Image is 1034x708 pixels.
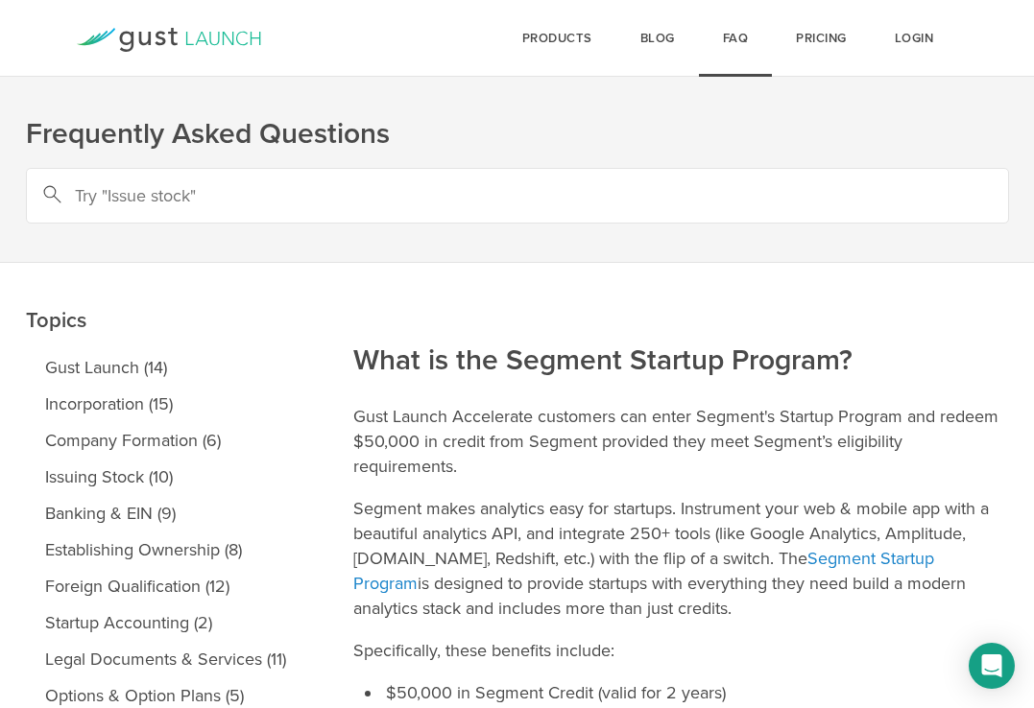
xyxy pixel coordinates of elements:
[26,386,305,422] a: Incorporation (15)
[382,680,1009,705] li: $50,000 in Segment Credit (valid for 2 years)
[26,495,305,531] a: Banking & EIN (9)
[26,349,305,386] a: Gust Launch (14)
[26,422,305,459] a: Company Formation (6)
[26,168,1009,224] input: Try "Issue stock"
[353,638,1009,663] p: Specifically, these benefits include:
[26,604,305,641] a: Startup Accounting (2)
[26,115,1009,153] h1: Frequently Asked Questions
[969,643,1015,689] div: Open Intercom Messenger
[353,404,1009,479] p: Gust Launch Accelerate customers can enter Segment's Startup Program and redeem $50,000 in credit...
[26,459,305,495] a: Issuing Stock (10)
[353,496,1009,621] p: Segment makes analytics easy for startups. Instrument your web & mobile app with a beautiful anal...
[26,172,305,340] h2: Topics
[26,531,305,568] a: Establishing Ownership (8)
[26,568,305,604] a: Foreign Qualification (12)
[353,212,1009,380] h2: What is the Segment Startup Program?
[26,641,305,677] a: Legal Documents & Services (11)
